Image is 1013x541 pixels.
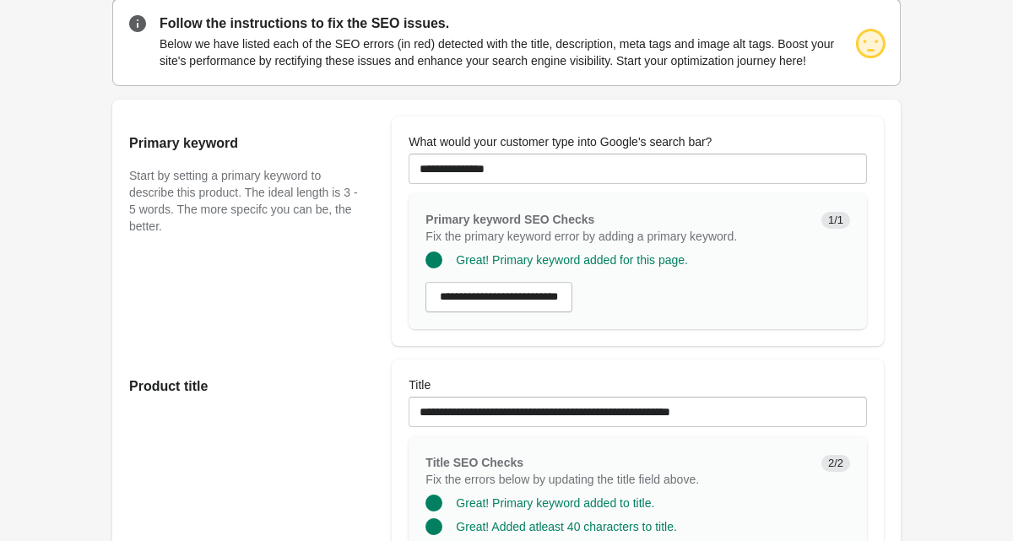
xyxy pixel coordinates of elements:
[456,496,654,510] span: Great! Primary keyword added to title.
[129,133,358,154] h2: Primary keyword
[160,35,884,69] p: Below we have listed each of the SEO errors (in red) detected with the title, description, meta t...
[129,167,358,235] p: Start by setting a primary keyword to describe this product. The ideal length is 3 - 5 words. The...
[409,133,712,150] label: What would your customer type into Google's search bar?
[425,471,808,488] p: Fix the errors below by updating the title field above.
[425,228,808,245] p: Fix the primary keyword error by adding a primary keyword.
[160,14,884,34] p: Follow the instructions to fix the SEO issues.
[425,456,523,469] span: Title SEO Checks
[456,520,676,533] span: Great! Added atleast 40 characters to title.
[821,455,850,472] span: 2/2
[821,212,850,229] span: 1/1
[129,376,358,397] h2: Product title
[853,27,887,61] img: ok.png
[425,213,594,226] span: Primary keyword SEO Checks
[456,253,688,267] span: Great! Primary keyword added for this page.
[409,376,431,393] label: Title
